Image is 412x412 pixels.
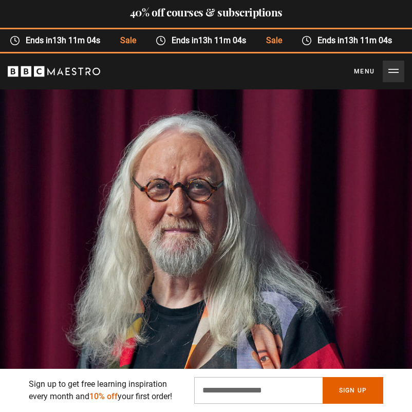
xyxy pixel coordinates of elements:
span: Sale [107,34,143,47]
time: 13h 11m 04s [195,35,243,45]
span: 10% off [89,391,118,401]
p: Sign up to get free learning inspiration every month and your first order! [29,378,182,403]
span: Sale [253,34,288,47]
span: Ends in [309,34,399,47]
span: Ends in [17,34,107,47]
time: 13h 11m 04s [49,35,97,45]
span: Ends in [163,34,253,47]
button: Toggle navigation [354,61,404,82]
button: Sign Up [323,377,383,404]
svg: BBC Maestro [8,64,100,79]
time: 13h 11m 04s [341,35,389,45]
